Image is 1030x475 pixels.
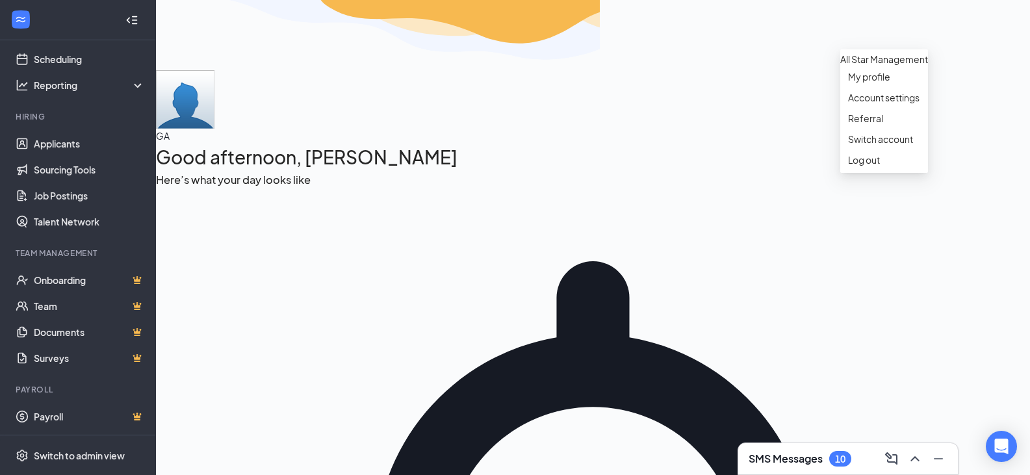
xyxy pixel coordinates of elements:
div: Reporting [34,79,146,92]
h1: Good afternoon, [PERSON_NAME] [156,143,1030,172]
a: TeamCrown [34,293,145,319]
a: SurveysCrown [34,345,145,371]
svg: Collapse [125,14,138,27]
div: Hiring [16,111,142,122]
div: Payroll [16,384,142,395]
a: Sourcing Tools [34,157,145,183]
a: DocumentsCrown [34,319,145,345]
div: Team Management [16,248,142,259]
div: Switch to admin view [34,449,125,462]
a: OnboardingCrown [34,267,145,293]
a: Scheduling [34,46,145,72]
img: Dayon Goree [156,70,214,129]
div: GA [156,129,1030,143]
svg: ComposeMessage [884,451,899,467]
div: 10 [835,454,845,465]
a: PayrollCrown [34,404,145,430]
a: Switch account [848,133,913,145]
svg: Minimize [931,451,946,467]
button: ChevronUp [903,448,924,469]
div: All Star Management [840,52,928,66]
svg: Settings [16,449,29,462]
svg: ChevronUp [907,451,923,467]
a: Referral [848,111,920,125]
a: Job Postings [34,183,145,209]
a: My profile [848,70,920,84]
svg: WorkstreamLogo [14,13,27,26]
svg: Analysis [16,79,29,92]
h3: Here’s what your day looks like [156,172,1030,188]
a: Applicants [34,131,145,157]
div: Log out [848,153,920,167]
a: Account settings [848,90,920,105]
button: Minimize [927,448,947,469]
button: ComposeMessage [880,448,901,469]
a: Talent Network [34,209,145,235]
h3: SMS Messages [749,452,823,466]
div: Open Intercom Messenger [986,431,1017,462]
